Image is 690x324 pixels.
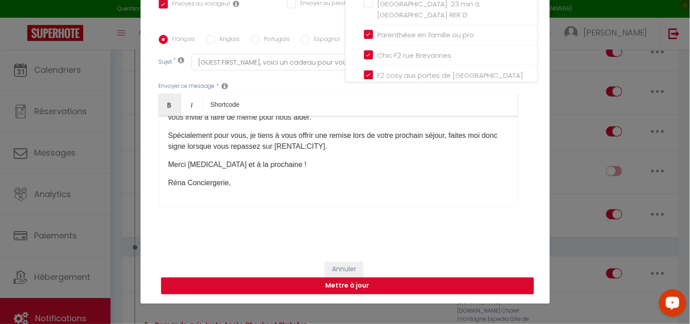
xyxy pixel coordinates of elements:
[159,82,215,91] label: Envoyer ce message
[168,130,509,152] p: Spécialement pour vous, je tiens à vous offrir une remise lors de votre prochain séjour, faites m...
[215,35,240,45] label: Anglais
[168,177,509,188] p: Réna Conciergerie, ​
[161,278,534,295] button: Mettre à jour
[159,94,181,116] a: Bold
[378,51,452,61] span: Chic F2 rue Brevannes
[181,94,203,116] a: Italic
[159,58,172,67] label: Sujet
[168,159,509,170] p: Merci [MEDICAL_DATA] et à la prochaine !​
[178,56,185,64] i: Subject
[310,35,340,45] label: Espagnol
[222,82,228,90] i: Message
[260,35,290,45] label: Portugais
[203,94,247,116] a: Shortcode
[652,286,690,324] iframe: LiveChat chat widget
[325,262,363,278] button: Annuler
[168,35,196,45] label: Français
